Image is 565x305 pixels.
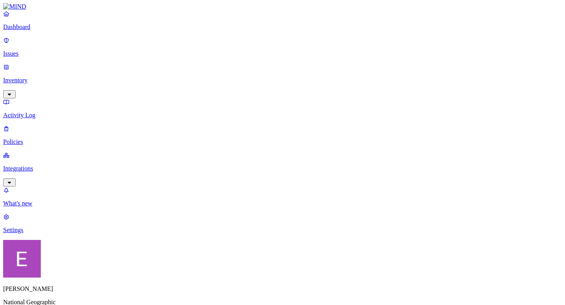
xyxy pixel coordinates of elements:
[3,152,562,185] a: Integrations
[3,98,562,119] a: Activity Log
[3,50,562,57] p: Issues
[3,187,562,207] a: What's new
[3,24,562,31] p: Dashboard
[3,112,562,119] p: Activity Log
[3,200,562,207] p: What's new
[3,37,562,57] a: Issues
[3,77,562,84] p: Inventory
[3,165,562,172] p: Integrations
[3,227,562,234] p: Settings
[3,10,562,31] a: Dashboard
[3,64,562,97] a: Inventory
[3,138,562,145] p: Policies
[3,213,562,234] a: Settings
[3,240,41,278] img: Eran Barak
[3,3,562,10] a: MIND
[3,125,562,145] a: Policies
[3,285,562,292] p: [PERSON_NAME]
[3,3,26,10] img: MIND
